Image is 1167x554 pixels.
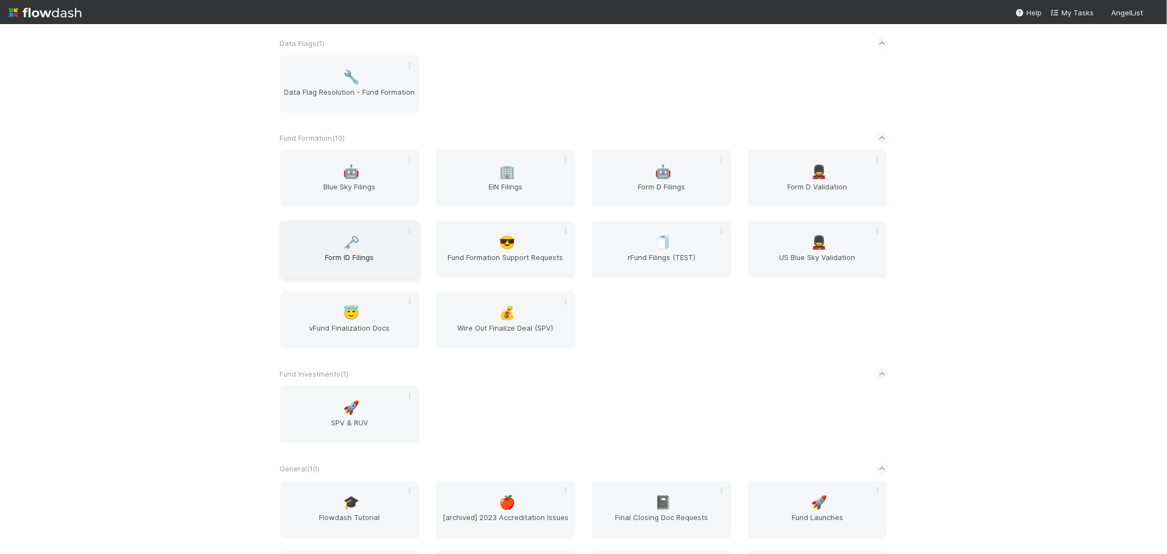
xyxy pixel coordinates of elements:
a: 📓Final Closing Doc Requests [592,481,731,538]
a: 🔧Data Flag Resolution - Fund Formation [280,55,420,113]
span: vFund Finalization Docs [285,322,415,344]
span: General ( 10 ) [280,464,320,473]
span: Data Flag Resolution - Fund Formation [285,86,415,108]
span: Wire Out Finalize Deal (SPV) [440,322,571,344]
span: 🎓 [343,495,359,510]
a: 😎Fund Formation Support Requests [436,221,576,278]
span: 🤖 [655,165,671,179]
a: 😇vFund Finalization Docs [280,291,420,349]
span: 🤖 [343,165,359,179]
span: 😇 [343,306,359,320]
a: 🎓Flowdash Tutorial [280,481,420,538]
div: Help [1015,7,1042,18]
span: My Tasks [1050,8,1094,17]
span: 🏢 [499,165,515,179]
span: US Blue Sky Validation [752,252,883,274]
span: 💰 [499,306,515,320]
span: 📓 [655,495,671,510]
span: 🔧 [343,70,359,84]
span: Flowdash Tutorial [285,512,415,534]
a: 🚀SPV & RUV [280,386,420,443]
span: Fund Formation Support Requests [440,252,571,274]
a: 💰Wire Out Finalize Deal (SPV) [436,291,576,349]
span: 🗝️ [343,235,359,250]
span: Form ID Filings [285,252,415,274]
a: My Tasks [1050,7,1094,18]
span: Final Closing Doc Requests [596,512,727,534]
a: 🤖Form D Filings [592,150,731,207]
span: Fund Launches [752,512,883,534]
span: EIN Filings [440,181,571,203]
span: AngelList [1111,8,1143,17]
span: 💂 [811,235,827,250]
a: 🏢EIN Filings [436,150,576,207]
a: 🤖Blue Sky Filings [280,150,420,207]
a: 🍎[archived] 2023 Accreditation Issues [436,481,576,538]
span: Data Flags ( 1 ) [280,39,325,48]
a: 💂Form D Validation [748,150,887,207]
a: 🚀Fund Launches [748,481,887,538]
span: SPV & RUV [285,417,415,439]
a: 💂US Blue Sky Validation [748,221,887,278]
a: 🧻rFund Filings (TEST) [592,221,731,278]
span: 🚀 [811,495,827,510]
span: Form D Filings [596,181,727,203]
span: 😎 [499,235,515,250]
span: Fund Formation ( 10 ) [280,134,345,142]
span: 🧻 [655,235,671,250]
span: Form D Validation [752,181,883,203]
span: rFund Filings (TEST) [596,252,727,274]
span: [archived] 2023 Accreditation Issues [440,512,571,534]
a: 🗝️Form ID Filings [280,221,420,278]
img: avatar_cbf6e7c1-1692-464b-bc1b-b8582b2cbdce.png [1147,8,1158,19]
span: Fund Investments ( 1 ) [280,370,349,378]
span: 💂 [811,165,827,179]
span: 🚀 [343,401,359,415]
img: logo-inverted-e16ddd16eac7371096b0.svg [9,3,82,22]
span: Blue Sky Filings [285,181,415,203]
span: 🍎 [499,495,515,510]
